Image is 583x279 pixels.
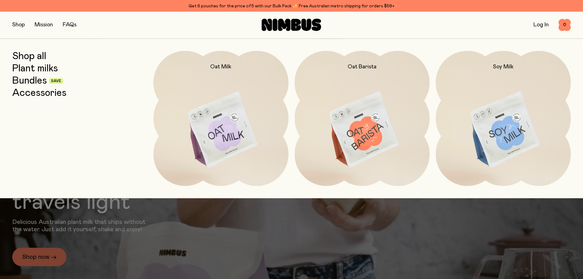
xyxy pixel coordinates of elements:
[12,63,58,74] a: Plant milks
[12,88,66,99] a: Accessories
[12,75,47,86] a: Bundles
[51,79,61,83] span: Save
[12,2,571,10] div: Get 6 pouches for the price of 5 with our Bulk Pack ✨ Free Australian metro shipping for orders $59+
[295,51,430,186] a: Oat Barista
[63,22,77,28] a: FAQs
[348,63,376,70] h2: Oat Barista
[533,22,549,28] a: Log In
[436,51,571,186] a: Soy Milk
[493,63,514,70] h2: Soy Milk
[153,51,288,186] a: Oat Milk
[210,63,231,70] h2: Oat Milk
[35,22,53,28] a: Mission
[12,51,46,62] a: Shop all
[559,19,571,31] button: 0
